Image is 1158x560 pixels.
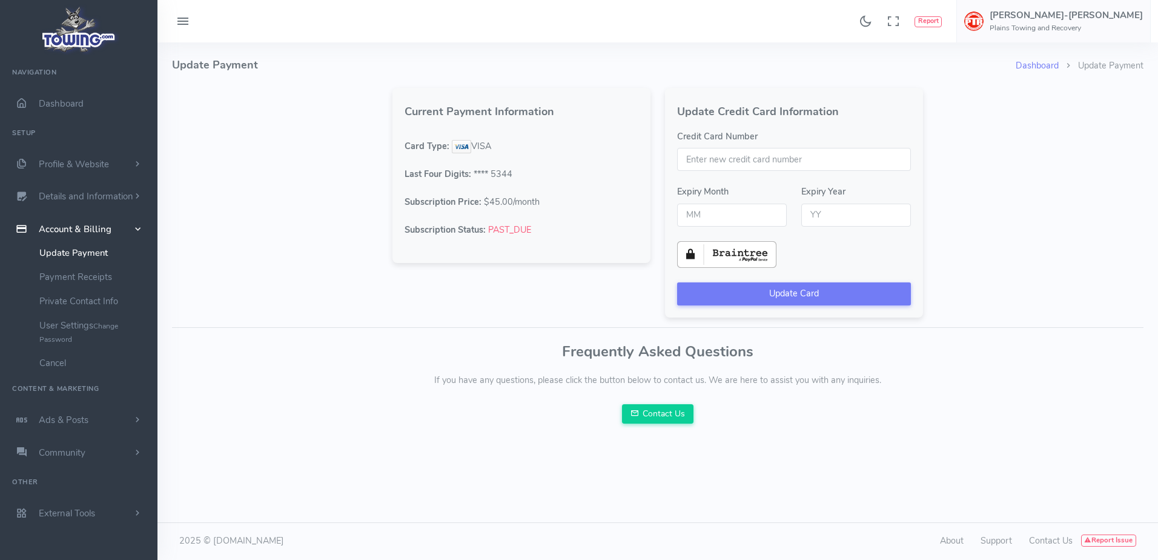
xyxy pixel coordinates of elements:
[39,191,133,203] span: Details and Information
[964,12,984,31] img: user-image
[677,106,911,118] h4: Update Credit Card Information
[38,4,120,55] img: logo
[30,265,157,289] a: Payment Receipts
[990,10,1143,20] h5: [PERSON_NAME]-[PERSON_NAME]
[484,196,540,208] span: $45.00/month
[405,224,486,236] span: Subscription Status:
[30,351,157,375] a: Cancel
[677,241,776,268] img: braintree-badge-light.png
[39,447,85,459] span: Community
[1016,59,1059,72] a: Dashboard
[677,282,911,305] button: Update Card
[405,196,481,208] span: Subscription Price:
[452,140,491,152] span: VISA
[622,404,693,424] a: Contact Us
[488,224,531,236] span: PAST_DUE
[801,185,845,199] label: Expiry Year
[981,535,1012,547] a: Support
[405,168,471,180] span: Last Four Digits:
[30,241,157,265] a: Update Payment
[172,42,1016,88] h4: Update Payment
[1029,535,1073,547] a: Contact Us
[801,204,911,227] input: YY
[39,223,111,235] span: Account & Billing
[172,344,1143,359] h3: Frequently Asked Questions
[1081,535,1136,547] button: Report Issue
[677,185,729,199] label: Expiry Month
[1059,59,1143,73] li: Update Payment
[39,158,109,170] span: Profile & Website
[940,535,964,547] a: About
[39,414,88,426] span: Ads & Posts
[30,313,157,351] a: User SettingsChange Password
[30,289,157,313] a: Private Contact Info
[915,16,942,27] button: Report
[677,148,911,171] input: Enter new credit card number
[677,130,758,144] label: Credit Card Number
[39,507,95,519] span: External Tools
[39,98,84,110] span: Dashboard
[172,374,1143,387] p: If you have any questions, please click the button below to contact us. We are here to assist you...
[172,535,658,548] div: 2025 © [DOMAIN_NAME]
[405,106,638,118] h4: Current Payment Information
[405,140,449,152] span: Card Type:
[990,24,1143,32] h6: Plains Towing and Recovery
[452,140,471,153] img: visa.png
[677,204,787,227] input: MM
